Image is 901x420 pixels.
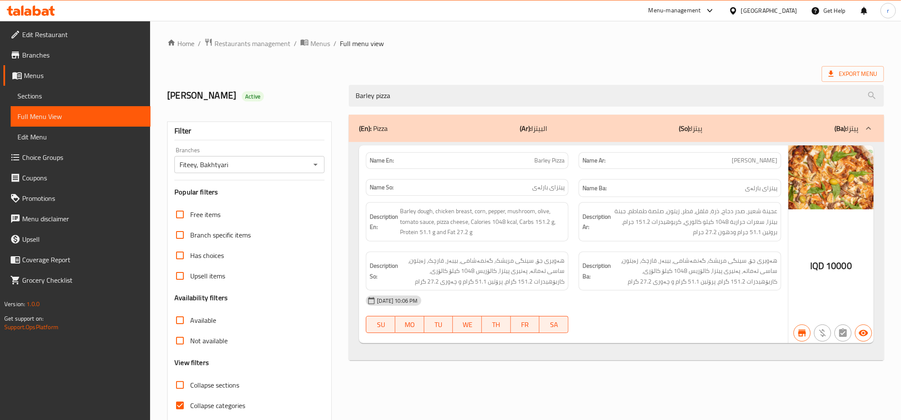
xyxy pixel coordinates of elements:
span: Promotions [22,193,144,203]
span: 10000 [826,258,852,274]
span: هەویرى جۆ، سینگی مریشک، گەنمەشامی، بیبەر، قارچک، زەیتون، ساسی تەماتە، پەنیری پیتزا، کالۆريس 1048 ... [400,255,565,287]
div: [GEOGRAPHIC_DATA] [741,6,797,15]
a: Upsell [3,229,151,249]
span: Full menu view [340,38,384,49]
a: Choice Groups [3,147,151,168]
span: Coverage Report [22,255,144,265]
strong: Name Ar: [582,156,605,165]
span: TU [428,319,450,331]
span: Active [242,93,264,101]
strong: Description So: [370,261,398,281]
span: Branch specific items [190,230,251,240]
img: barleypizza637764930662282898.jpg [788,145,874,209]
span: 1.0.0 [26,298,40,310]
a: Coverage Report [3,249,151,270]
span: Export Menu [829,69,877,79]
span: عجينة شعير، صدر دجاج، ذرة، فلفل، فطر، زيتون، صلصة طماطم، جبنة بيتزا، سعرات حرارية 1048 كيلو كالور... [613,206,777,238]
button: Not has choices [834,324,852,342]
strong: Description Ba: [582,261,611,281]
a: Support.OpsPlatform [4,322,58,333]
div: Filter [174,122,324,140]
button: Purchased item [814,324,831,342]
span: Get support on: [4,313,43,324]
span: پیتزای بارلەی [532,183,565,192]
span: Free items [190,209,220,220]
span: هەویرى جۆ، سینگی مریشک، گەنمەشامی، بیبەر، قارچک، زەیتون، ساسی تەماتە، پەنیری پیتزا، کالۆريس 1048 ... [613,255,777,287]
span: Coupons [22,173,144,183]
h3: View filters [174,358,209,368]
li: / [294,38,297,49]
li: / [198,38,201,49]
a: Restaurants management [204,38,290,49]
span: Restaurants management [214,38,290,49]
p: پیتزا [679,123,702,133]
span: [PERSON_NAME] [732,156,777,165]
span: Collapse sections [190,380,239,390]
b: (Ba): [834,122,847,135]
strong: Name So: [370,183,394,192]
span: MO [399,319,421,331]
b: (En): [359,122,371,135]
span: Barley dough, chicken breast, corn, pepper, mushroom, olive, tomato sauce, pizza cheese, Calories... [400,206,565,238]
h3: Availability filters [174,293,228,303]
h2: [PERSON_NAME] [167,89,339,102]
span: Menus [310,38,330,49]
button: FR [511,316,540,333]
span: [DATE] 10:06 PM [374,297,421,305]
a: Promotions [3,188,151,209]
span: Menus [24,70,144,81]
a: Menu disclaimer [3,209,151,229]
strong: Description En: [370,211,398,232]
p: البيتزا [520,123,547,133]
a: Home [167,38,194,49]
span: Sections [17,91,144,101]
strong: Description Ar: [582,211,611,232]
div: (En): Pizza(Ar):البيتزا(So):پیتزا(Ba):پیتزا [349,115,884,142]
span: FR [514,319,536,331]
div: Active [242,91,264,101]
span: IQD [810,258,824,274]
span: Branches [22,50,144,60]
span: SU [370,319,392,331]
span: WE [456,319,478,331]
span: TH [485,319,507,331]
span: پیتزای بارلەی [745,183,777,194]
span: Grocery Checklist [22,275,144,285]
a: Edit Menu [11,127,151,147]
a: Edit Restaurant [3,24,151,45]
span: Edit Restaurant [22,29,144,40]
a: Sections [11,86,151,106]
span: Not available [190,336,228,346]
button: TH [482,316,511,333]
span: SA [543,319,565,331]
b: (Ar): [520,122,531,135]
span: Has choices [190,250,224,261]
span: Collapse categories [190,400,245,411]
h3: Popular filters [174,187,324,197]
span: Upsell [22,234,144,244]
a: Branches [3,45,151,65]
button: SA [539,316,568,333]
button: TU [424,316,453,333]
strong: Name En: [370,156,394,165]
strong: Name Ba: [582,183,607,194]
span: Menu disclaimer [22,214,144,224]
a: Menus [300,38,330,49]
span: Choice Groups [22,152,144,162]
button: SU [366,316,395,333]
div: (En): Pizza(Ar):البيتزا(So):پیتزا(Ba):پیتزا [349,142,884,361]
span: Available [190,315,216,325]
a: Coupons [3,168,151,188]
b: (So): [679,122,691,135]
a: Grocery Checklist [3,270,151,290]
p: Pizza [359,123,388,133]
a: Full Menu View [11,106,151,127]
span: Upsell items [190,271,225,281]
button: Branch specific item [794,324,811,342]
span: r [887,6,889,15]
span: Export Menu [822,66,884,82]
button: Available [855,324,872,342]
span: Full Menu View [17,111,144,122]
button: MO [395,316,424,333]
span: Version: [4,298,25,310]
